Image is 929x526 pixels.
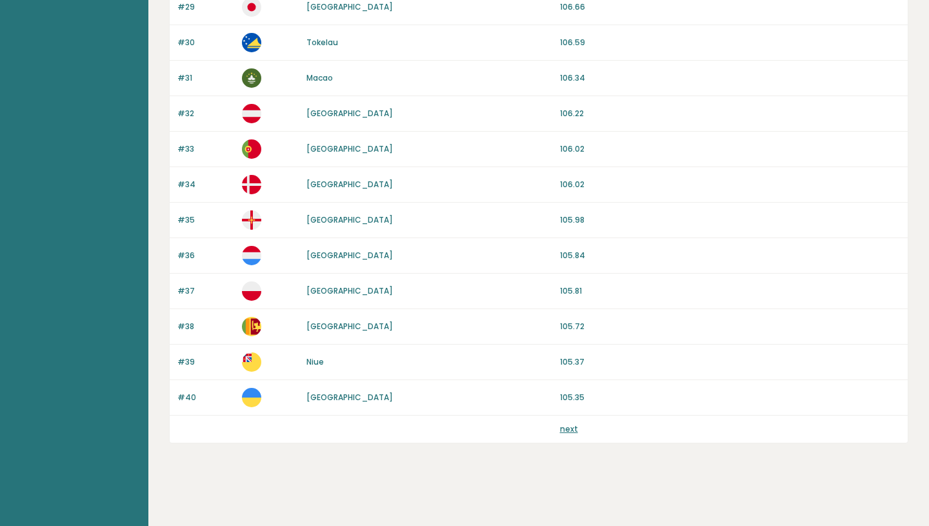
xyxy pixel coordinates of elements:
[560,72,900,84] p: 106.34
[242,175,261,194] img: dk.svg
[306,356,324,367] a: Niue
[306,285,393,296] a: [GEOGRAPHIC_DATA]
[560,392,900,403] p: 105.35
[560,108,900,119] p: 106.22
[177,321,234,332] p: #38
[560,214,900,226] p: 105.98
[306,250,393,261] a: [GEOGRAPHIC_DATA]
[560,356,900,368] p: 105.37
[242,281,261,301] img: pl.svg
[242,104,261,123] img: at.svg
[177,179,234,190] p: #34
[242,139,261,159] img: pt.svg
[306,321,393,332] a: [GEOGRAPHIC_DATA]
[306,1,393,12] a: [GEOGRAPHIC_DATA]
[177,143,234,155] p: #33
[306,143,393,154] a: [GEOGRAPHIC_DATA]
[177,108,234,119] p: #32
[306,179,393,190] a: [GEOGRAPHIC_DATA]
[177,356,234,368] p: #39
[242,317,261,336] img: lk.svg
[306,214,393,225] a: [GEOGRAPHIC_DATA]
[560,37,900,48] p: 106.59
[242,352,261,372] img: nu.svg
[306,72,333,83] a: Macao
[177,37,234,48] p: #30
[242,33,261,52] img: tk.svg
[177,214,234,226] p: #35
[177,392,234,403] p: #40
[560,1,900,13] p: 106.66
[560,423,578,434] a: next
[177,72,234,84] p: #31
[242,68,261,88] img: mo.svg
[306,392,393,403] a: [GEOGRAPHIC_DATA]
[177,1,234,13] p: #29
[560,321,900,332] p: 105.72
[242,210,261,230] img: gg.svg
[560,250,900,261] p: 105.84
[306,37,338,48] a: Tokelau
[177,250,234,261] p: #36
[560,179,900,190] p: 106.02
[560,285,900,297] p: 105.81
[242,388,261,407] img: ua.svg
[306,108,393,119] a: [GEOGRAPHIC_DATA]
[560,143,900,155] p: 106.02
[177,285,234,297] p: #37
[242,246,261,265] img: lu.svg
